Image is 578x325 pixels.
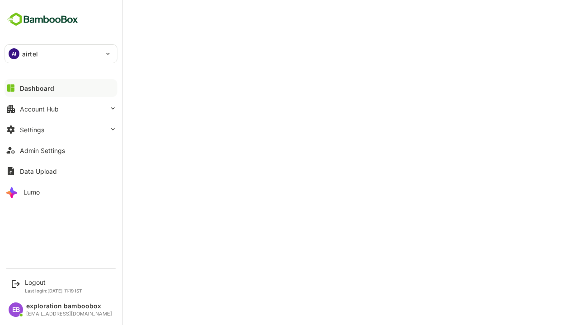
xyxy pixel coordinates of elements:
div: Settings [20,126,44,134]
div: AIairtel [5,45,117,63]
div: Account Hub [20,105,59,113]
div: AI [9,48,19,59]
div: exploration bamboobox [26,302,112,310]
button: Admin Settings [5,141,117,159]
p: Last login: [DATE] 11:19 IST [25,288,82,293]
p: airtel [22,49,38,59]
div: Dashboard [20,84,54,92]
button: Account Hub [5,100,117,118]
img: BambooboxFullLogoMark.5f36c76dfaba33ec1ec1367b70bb1252.svg [5,11,81,28]
button: Data Upload [5,162,117,180]
button: Settings [5,121,117,139]
button: Lumo [5,183,117,201]
div: Admin Settings [20,147,65,154]
div: Logout [25,279,82,286]
button: Dashboard [5,79,117,97]
div: Data Upload [20,167,57,175]
div: Lumo [23,188,40,196]
div: EB [9,302,23,317]
div: [EMAIL_ADDRESS][DOMAIN_NAME] [26,311,112,317]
